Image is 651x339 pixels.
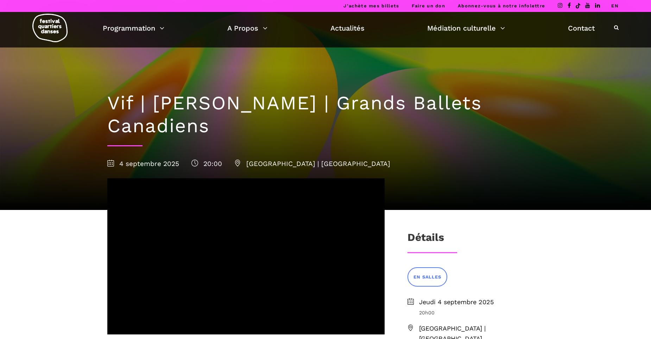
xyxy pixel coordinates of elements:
[419,297,544,307] span: Jeudi 4 septembre 2025
[413,274,441,281] span: EN SALLES
[103,22,164,34] a: Programmation
[343,3,399,8] a: J’achète mes billets
[568,22,595,34] a: Contact
[407,267,447,287] a: EN SALLES
[458,3,545,8] a: Abonnez-vous à notre infolettre
[407,231,444,249] h3: Détails
[330,22,365,34] a: Actualités
[611,3,619,8] a: EN
[412,3,445,8] a: Faire un don
[32,14,68,42] img: logo-fqd-med
[107,160,179,168] span: 4 septembre 2025
[227,22,267,34] a: A Propos
[419,309,544,316] span: 20h00
[427,22,505,34] a: Médiation culturelle
[107,92,544,137] h1: Vif | [PERSON_NAME] | Grands Ballets Canadiens
[234,160,390,168] span: [GEOGRAPHIC_DATA] | [GEOGRAPHIC_DATA]
[191,160,222,168] span: 20:00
